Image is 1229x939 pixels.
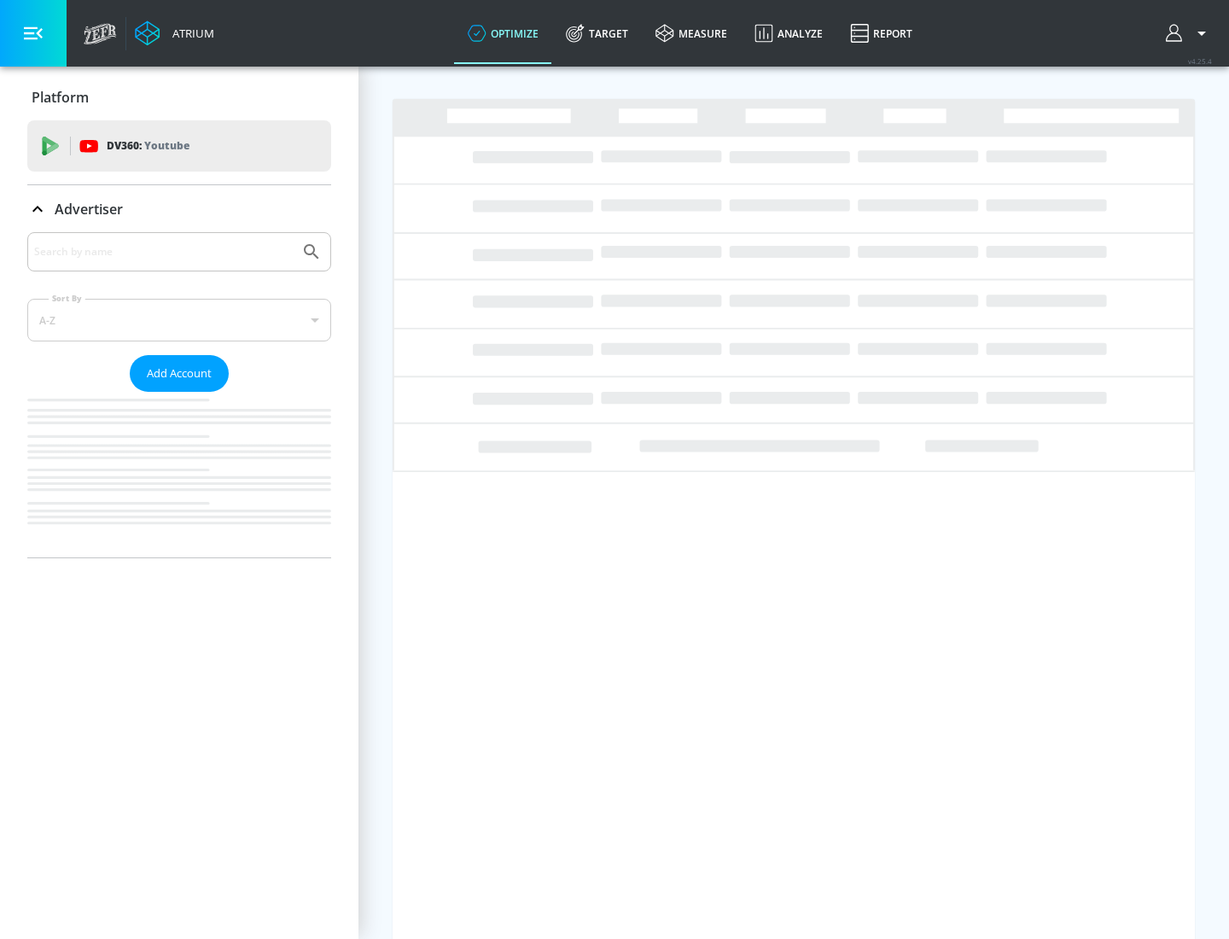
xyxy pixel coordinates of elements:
div: Atrium [166,26,214,41]
a: Atrium [135,20,214,46]
a: optimize [454,3,552,64]
input: Search by name [34,241,293,263]
div: Advertiser [27,232,331,557]
div: Platform [27,73,331,121]
div: A-Z [27,299,331,341]
a: Target [552,3,642,64]
a: Analyze [741,3,836,64]
p: Advertiser [55,200,123,219]
button: Add Account [130,355,229,392]
p: DV360: [107,137,189,155]
span: v 4.25.4 [1188,56,1212,66]
p: Youtube [144,137,189,155]
label: Sort By [49,293,85,304]
div: DV360: Youtube [27,120,331,172]
div: Advertiser [27,185,331,233]
a: measure [642,3,741,64]
a: Report [836,3,926,64]
nav: list of Advertiser [27,392,331,557]
span: Add Account [147,364,212,383]
p: Platform [32,88,89,107]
